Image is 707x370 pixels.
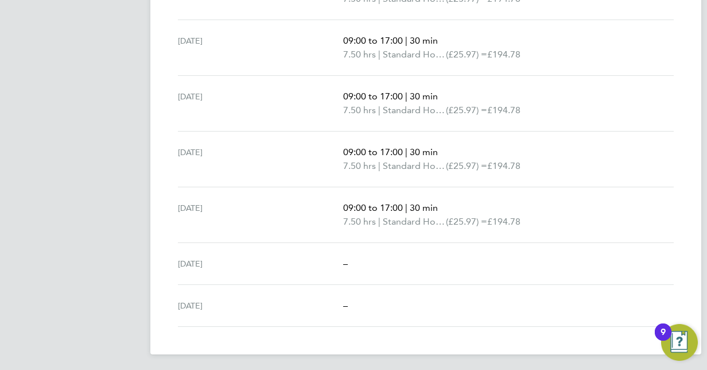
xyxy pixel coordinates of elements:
[410,202,438,213] span: 30 min
[343,147,403,157] span: 09:00 to 17:00
[487,105,520,115] span: £194.78
[446,49,487,60] span: (£25.97) =
[378,49,380,60] span: |
[178,299,343,313] div: [DATE]
[343,35,403,46] span: 09:00 to 17:00
[410,147,438,157] span: 30 min
[343,258,348,269] span: –
[661,332,666,347] div: 9
[343,202,403,213] span: 09:00 to 17:00
[343,91,403,102] span: 09:00 to 17:00
[446,216,487,227] span: (£25.97) =
[378,160,380,171] span: |
[343,300,348,311] span: –
[383,48,446,61] span: Standard Hourly
[661,324,698,361] button: Open Resource Center, 9 new notifications
[383,159,446,173] span: Standard Hourly
[178,201,343,229] div: [DATE]
[405,91,407,102] span: |
[383,215,446,229] span: Standard Hourly
[487,160,520,171] span: £194.78
[446,105,487,115] span: (£25.97) =
[410,91,438,102] span: 30 min
[487,49,520,60] span: £194.78
[343,216,376,227] span: 7.50 hrs
[178,34,343,61] div: [DATE]
[487,216,520,227] span: £194.78
[343,105,376,115] span: 7.50 hrs
[343,49,376,60] span: 7.50 hrs
[410,35,438,46] span: 30 min
[378,105,380,115] span: |
[446,160,487,171] span: (£25.97) =
[178,90,343,117] div: [DATE]
[178,257,343,271] div: [DATE]
[405,147,407,157] span: |
[343,160,376,171] span: 7.50 hrs
[378,216,380,227] span: |
[405,202,407,213] span: |
[405,35,407,46] span: |
[383,103,446,117] span: Standard Hourly
[178,145,343,173] div: [DATE]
